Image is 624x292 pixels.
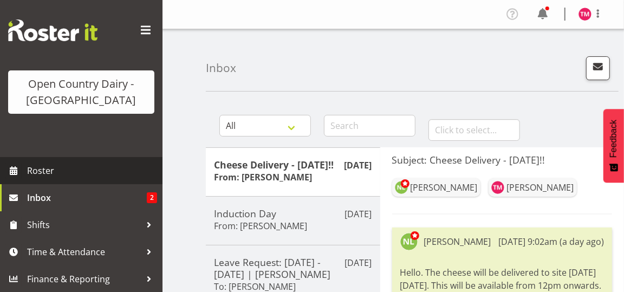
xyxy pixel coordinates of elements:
[400,233,418,250] img: nicole-lloyd7454.jpg
[214,159,372,171] h5: Cheese Delivery - [DATE]!!
[214,281,296,292] h6: To: [PERSON_NAME]
[214,256,372,280] h5: Leave Request: [DATE] - [DATE] | [PERSON_NAME]
[498,235,604,248] div: [DATE] 9:02am (a day ago)
[491,181,504,194] img: trish-mcnicol7516.jpg
[27,163,157,179] span: Roster
[424,235,491,248] div: [PERSON_NAME]
[27,271,141,287] span: Finance & Reporting
[206,62,236,74] h4: Inbox
[411,181,478,194] div: [PERSON_NAME]
[324,115,415,137] input: Search
[27,217,141,233] span: Shifts
[19,76,144,108] div: Open Country Dairy - [GEOGRAPHIC_DATA]
[214,207,372,219] h5: Induction Day
[603,109,624,183] button: Feedback - Show survey
[507,181,574,194] div: [PERSON_NAME]
[392,154,612,166] h5: Subject: Cheese Delivery - [DATE]!!
[345,256,372,269] p: [DATE]
[27,190,147,206] span: Inbox
[428,119,520,141] input: Click to select...
[8,20,97,41] img: Rosterit website logo
[214,172,312,183] h6: From: [PERSON_NAME]
[609,120,619,158] span: Feedback
[395,181,408,194] img: nicole-lloyd7454.jpg
[344,159,372,172] p: [DATE]
[345,207,372,220] p: [DATE]
[578,8,591,21] img: trish-mcnicol7516.jpg
[214,220,307,231] h6: From: [PERSON_NAME]
[147,192,157,203] span: 2
[27,244,141,260] span: Time & Attendance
